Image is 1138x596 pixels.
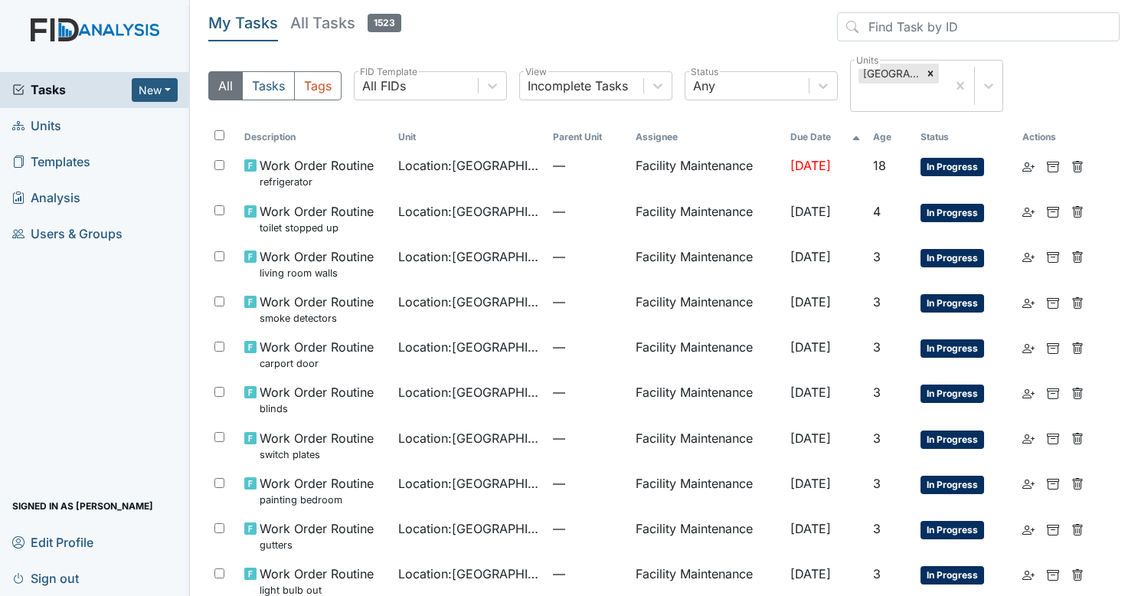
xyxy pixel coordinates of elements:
span: Location : [GEOGRAPHIC_DATA] [398,474,541,493]
span: 4 [873,204,881,219]
th: Toggle SortBy [392,124,547,150]
h5: All Tasks [290,12,401,34]
th: Toggle SortBy [867,124,914,150]
td: Facility Maintenance [629,196,784,241]
td: Facility Maintenance [629,377,784,422]
button: Tasks [242,71,295,100]
small: switch plates [260,447,374,462]
small: blinds [260,401,374,416]
span: [DATE] [790,521,831,536]
span: Work Order Routine carport door [260,338,374,371]
span: In Progress [921,521,984,539]
span: Location : [GEOGRAPHIC_DATA] [398,383,541,401]
span: [DATE] [790,385,831,400]
span: — [553,202,623,221]
button: Tags [294,71,342,100]
input: Find Task by ID [837,12,1120,41]
span: Work Order Routine living room walls [260,247,374,280]
small: painting bedroom [260,493,374,507]
span: In Progress [921,385,984,403]
a: Delete [1071,293,1084,311]
a: Delete [1071,429,1084,447]
td: Facility Maintenance [629,332,784,377]
span: 3 [873,431,881,446]
a: Delete [1071,156,1084,175]
span: Location : [GEOGRAPHIC_DATA] [398,338,541,356]
span: Work Order Routine switch plates [260,429,374,462]
a: Archive [1047,474,1059,493]
span: Location : [GEOGRAPHIC_DATA] [398,293,541,311]
span: Location : [GEOGRAPHIC_DATA] [398,247,541,266]
span: Work Order Routine painting bedroom [260,474,374,507]
span: — [553,293,623,311]
a: Archive [1047,565,1059,583]
span: Edit Profile [12,530,93,554]
span: 3 [873,294,881,309]
span: In Progress [921,204,984,222]
span: 3 [873,566,881,581]
a: Delete [1071,565,1084,583]
div: All FIDs [362,77,406,95]
span: In Progress [921,566,984,585]
span: — [553,519,623,538]
span: — [553,383,623,401]
th: Toggle SortBy [547,124,629,150]
span: Work Order Routine gutters [260,519,374,552]
span: Analysis [12,186,80,210]
td: Facility Maintenance [629,241,784,287]
span: In Progress [921,476,984,494]
small: living room walls [260,266,374,280]
span: In Progress [921,158,984,176]
th: Actions [1016,124,1093,150]
span: Location : [GEOGRAPHIC_DATA] [398,519,541,538]
a: Archive [1047,338,1059,356]
th: Toggle SortBy [784,124,868,150]
span: In Progress [921,339,984,358]
span: 3 [873,476,881,491]
th: Toggle SortBy [238,124,393,150]
span: 3 [873,385,881,400]
span: — [553,429,623,447]
td: Facility Maintenance [629,150,784,195]
span: [DATE] [790,158,831,173]
span: Tasks [12,80,132,99]
span: — [553,338,623,356]
div: Any [693,77,715,95]
small: gutters [260,538,374,552]
a: Archive [1047,383,1059,401]
div: [GEOGRAPHIC_DATA] [858,64,922,84]
a: Archive [1047,429,1059,447]
span: Units [12,114,61,138]
span: Location : [GEOGRAPHIC_DATA] [398,429,541,447]
span: [DATE] [790,431,831,446]
span: [DATE] [790,294,831,309]
span: — [553,474,623,493]
th: Assignee [629,124,784,150]
a: Delete [1071,519,1084,538]
span: Signed in as [PERSON_NAME] [12,494,153,518]
td: Facility Maintenance [629,513,784,558]
span: Location : [GEOGRAPHIC_DATA] [398,565,541,583]
small: carport door [260,356,374,371]
span: [DATE] [790,476,831,491]
a: Archive [1047,247,1059,266]
a: Delete [1071,474,1084,493]
td: Facility Maintenance [629,287,784,332]
input: Toggle All Rows Selected [214,130,224,140]
td: Facility Maintenance [629,468,784,513]
a: Delete [1071,202,1084,221]
span: [DATE] [790,249,831,264]
h5: My Tasks [208,12,278,34]
th: Toggle SortBy [914,124,1016,150]
span: Location : [GEOGRAPHIC_DATA] [398,156,541,175]
small: refrigerator [260,175,374,189]
td: Facility Maintenance [629,423,784,468]
span: Work Order Routine smoke detectors [260,293,374,326]
span: — [553,565,623,583]
span: [DATE] [790,566,831,581]
span: Work Order Routine refrigerator [260,156,374,189]
div: Type filter [208,71,342,100]
span: Sign out [12,566,79,590]
div: Incomplete Tasks [528,77,628,95]
span: Location : [GEOGRAPHIC_DATA] [398,202,541,221]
